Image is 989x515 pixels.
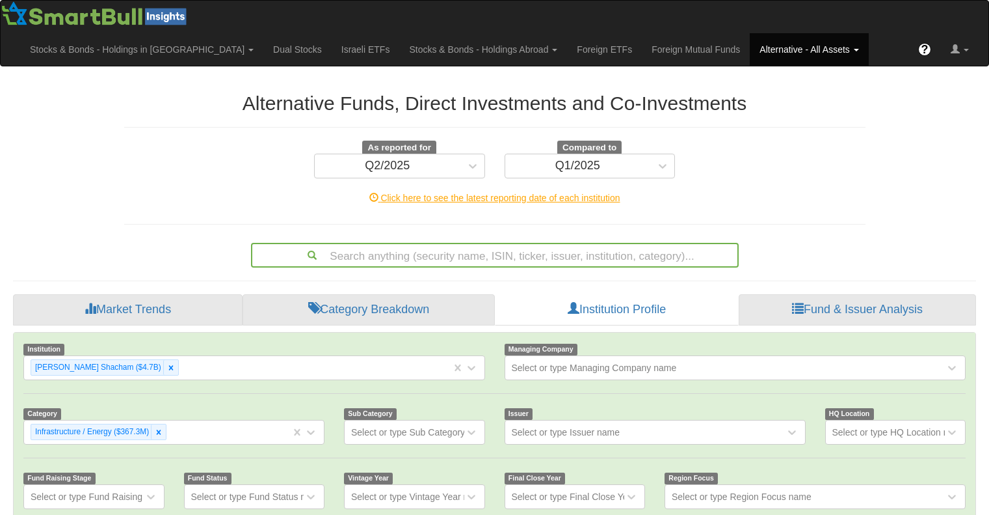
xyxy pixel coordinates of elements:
[124,92,865,114] h2: Alternative Funds, Direct Investments and Co-Investments
[399,33,567,66] a: Stocks & Bonds - Holdings Abroad
[505,344,577,355] span: Managing Company
[184,473,231,484] span: Fund Status
[31,490,194,503] div: Select or type Fund Raising Stage name
[191,490,324,503] div: Select or type Fund Status name
[13,294,243,326] a: Market Trends
[505,473,566,484] span: Final Close Year
[31,425,151,439] div: Infrastructure / Energy ($367.3M)
[555,160,600,173] div: Q1/2025
[351,490,486,503] div: Select or type Vintage Year name
[344,473,393,484] span: Vintage Year
[344,408,397,419] span: Sub Category
[832,426,966,439] div: Select or type HQ Location name
[505,408,533,419] span: Issuer
[672,490,811,503] div: Select or type Region Focus name
[1,1,192,27] img: Smartbull
[252,244,737,266] div: Search anything (security name, ISIN, ticker, issuer, institution, category)...
[921,43,929,56] span: ?
[23,344,64,355] span: Institution
[23,473,96,484] span: Fund Raising Stage
[642,33,750,66] a: Foreign Mutual Funds
[23,408,61,419] span: Category
[365,160,410,173] div: Q2/2025
[495,294,739,326] a: Institution Profile
[750,33,868,66] a: Alternative - All Assets
[557,141,622,155] span: Compared to
[351,426,490,439] div: Select or type Sub Category name
[567,33,642,66] a: Foreign ETFs
[20,33,263,66] a: Stocks & Bonds - Holdings in [GEOGRAPHIC_DATA]
[332,33,400,66] a: Israeli ETFs
[739,294,976,326] a: Fund & Issuer Analysis
[825,408,874,419] span: HQ Location
[114,191,875,204] div: Click here to see the latest reporting date of each institution
[263,33,332,66] a: Dual Stocks
[512,426,620,439] div: Select or type Issuer name
[31,360,163,375] div: [PERSON_NAME] Shacham ($4.7B)
[512,361,677,374] div: Select or type Managing Company name
[665,473,718,484] span: Region Focus
[908,33,941,66] a: ?
[512,490,661,503] div: Select or type Final Close Year name
[362,141,436,155] span: As reported for
[243,294,495,326] a: Category Breakdown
